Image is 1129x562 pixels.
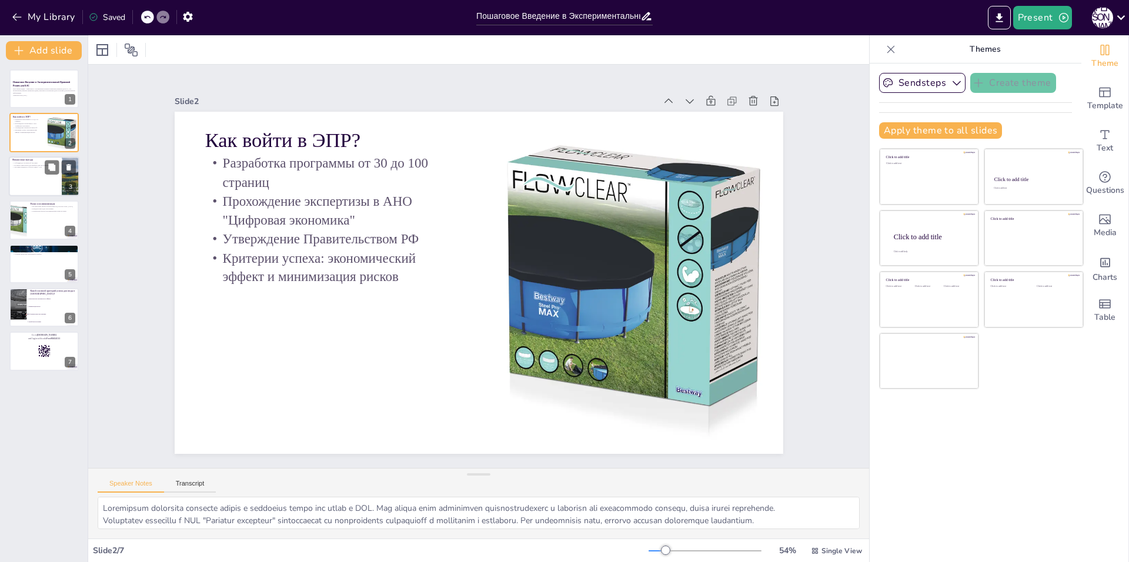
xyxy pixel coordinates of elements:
[29,299,78,300] span: Доказательство экономического эффекта
[12,166,58,169] p: Льготные кредиты от ФРП (ставка 1-3%)
[13,246,75,249] p: Контакты и ресурсы
[9,156,79,196] div: 3
[13,94,75,96] p: Generated with [URL]
[13,249,75,251] p: Контактная информация Минэкономразвития
[37,334,56,336] strong: [DOMAIN_NAME]
[13,88,75,94] p: Цель презентации - ознакомить с Экспериментальным Правовым Режимом для БАС, его механизмами, фина...
[45,160,59,174] button: Duplicate Slide
[65,94,75,105] div: 1
[1081,247,1128,289] div: Add charts and graphs
[65,269,75,280] div: 5
[29,306,78,307] span: Минимизация рисков
[1094,226,1117,239] span: Media
[879,122,1002,139] button: Apply theme to all slides
[93,41,112,59] div: Layout
[988,6,1011,29] button: Export to PowerPoint
[98,497,860,529] textarea: Loremipsum dolorsita consecte adipis e seddoeius tempo inc utlab e DOL. Mag aliqua enim adminimve...
[991,285,1028,288] div: Click to add text
[1093,271,1117,284] span: Charts
[9,69,79,108] div: 1
[1013,6,1072,29] button: Present
[1081,35,1128,78] div: Change the overall theme
[886,278,970,282] div: Click to add title
[13,126,41,129] p: Утверждение Правительством РФ
[98,480,164,493] button: Speaker Notes
[894,250,968,253] div: Click to add body
[65,357,75,367] div: 7
[65,313,75,323] div: 6
[1081,120,1128,162] div: Add text boxes
[1087,99,1123,112] span: Template
[821,546,862,556] span: Single View
[164,480,216,493] button: Transcript
[13,122,41,126] p: Прохождение экспертизы в АНО "Цифровая экономика"
[13,337,75,340] p: and login with code
[9,245,79,283] div: 5
[1092,6,1113,29] button: И [PERSON_NAME]
[1094,311,1115,324] span: Table
[886,155,970,159] div: Click to add title
[13,334,75,337] p: Go to
[991,216,1075,220] div: Click to add title
[1092,7,1113,28] div: И [PERSON_NAME]
[773,545,801,556] div: 54 %
[894,232,969,240] div: Click to add title
[9,8,80,26] button: My Library
[30,202,75,206] p: Риски и их минимизация
[9,288,79,327] div: 6
[994,188,1072,190] div: Click to add text
[13,81,70,87] strong: Пошаговое Введение в Экспериментальный Правовой Режим для БАС
[9,332,79,370] div: 7
[1086,184,1124,197] span: Questions
[65,182,76,192] div: 3
[12,164,58,166] p: Нулевая ставка налога на прибыль для ИТ-компаний
[30,210,75,212] p: Технические риски и резервирование каналов связи
[9,113,79,152] div: 2
[944,285,970,288] div: Click to add text
[9,200,79,239] div: 4
[93,545,649,556] div: Slide 2 / 7
[65,226,75,236] div: 4
[915,285,941,288] div: Click to add text
[994,176,1073,182] div: Click to add title
[29,321,78,322] span: Разработка программы
[13,253,75,255] p: Горячая линия для оперативной помощи
[65,138,75,149] div: 2
[886,285,913,288] div: Click to add text
[29,313,78,315] span: Оба вышеупомянутых критерия
[12,158,58,162] p: Финансовые выгоды
[1081,162,1128,205] div: Get real-time input from your audience
[375,1,486,243] p: Критерии успеха: экономический эффект и минимизация рисков
[970,73,1056,93] button: Create theme
[62,160,76,174] button: Delete Slide
[476,8,640,25] input: Insert title
[13,115,41,118] p: Как войти в ЭПР?
[12,162,58,164] p: Субсидии до 200 млн руб. на R&D
[886,162,970,165] div: Click to add text
[1081,289,1128,332] div: Add a table
[1081,78,1128,120] div: Add ready made slides
[30,206,75,208] p: Регуляторные риски и исключение из [GEOGRAPHIC_DATA]
[1091,57,1118,70] span: Theme
[900,35,1070,63] p: Themes
[991,278,1075,282] div: Click to add title
[6,41,82,60] button: Add slide
[13,118,41,122] p: Разработка программы от 30 до 100 страниц
[1081,205,1128,247] div: Add images, graphics, shapes or video
[30,289,75,296] p: Какой основной критерий успеха для входа в [GEOGRAPHIC_DATA]?
[13,129,41,133] p: Критерии успеха: экономический эффект и минимизация рисков
[1037,285,1074,288] div: Click to add text
[89,12,125,23] div: Saved
[1097,142,1113,155] span: Text
[124,43,138,57] span: Position
[13,251,75,253] p: Шаблон программы ЭПР
[879,73,966,93] button: Sendsteps
[30,208,75,210] p: Юридический аудит программы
